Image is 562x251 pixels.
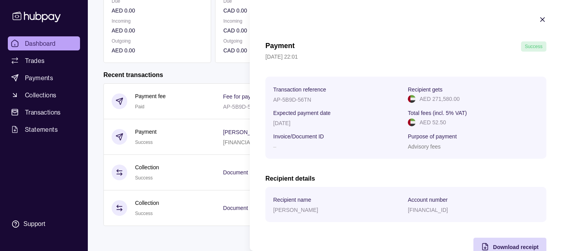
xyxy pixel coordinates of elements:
[493,244,539,250] span: Download receipt
[273,133,324,140] p: Invoice/Document ID
[265,174,546,183] h2: Recipient details
[408,133,457,140] p: Purpose of payment
[408,143,441,150] p: Advisory fees
[273,120,290,126] p: [DATE]
[408,118,416,126] img: ae
[265,41,295,52] h1: Payment
[408,207,448,213] p: [FINANCIAL_ID]
[273,97,311,103] p: AP-5B9D-56TN
[265,52,546,61] p: [DATE] 22:01
[525,44,542,49] span: Success
[408,110,467,116] p: Total fees (incl. 5% VAT)
[273,143,276,150] p: –
[408,86,443,93] p: Recipient gets
[273,110,331,116] p: Expected payment date
[408,95,416,103] img: ae
[273,197,311,203] p: Recipient name
[420,95,460,103] p: AED 271,580.00
[420,118,446,127] p: AED 52.50
[408,197,448,203] p: Account number
[273,86,326,93] p: Transaction reference
[273,207,318,213] p: [PERSON_NAME]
